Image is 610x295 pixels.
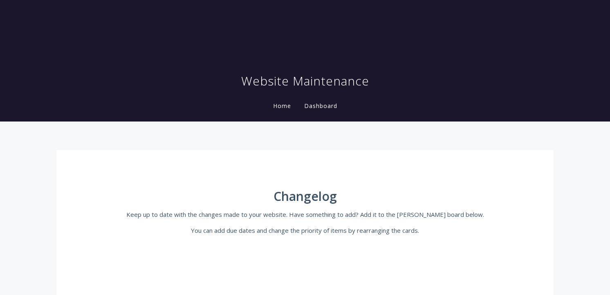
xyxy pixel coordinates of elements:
p: Keep up to date with the changes made to your website. Have something to add? Add it to the [PERS... [109,209,501,219]
p: You can add due dates and change the priority of items by rearranging the cards. [109,225,501,235]
h1: Website Maintenance [241,73,369,89]
a: Dashboard [303,102,339,110]
h1: Changelog [109,189,501,203]
a: Home [271,102,293,110]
